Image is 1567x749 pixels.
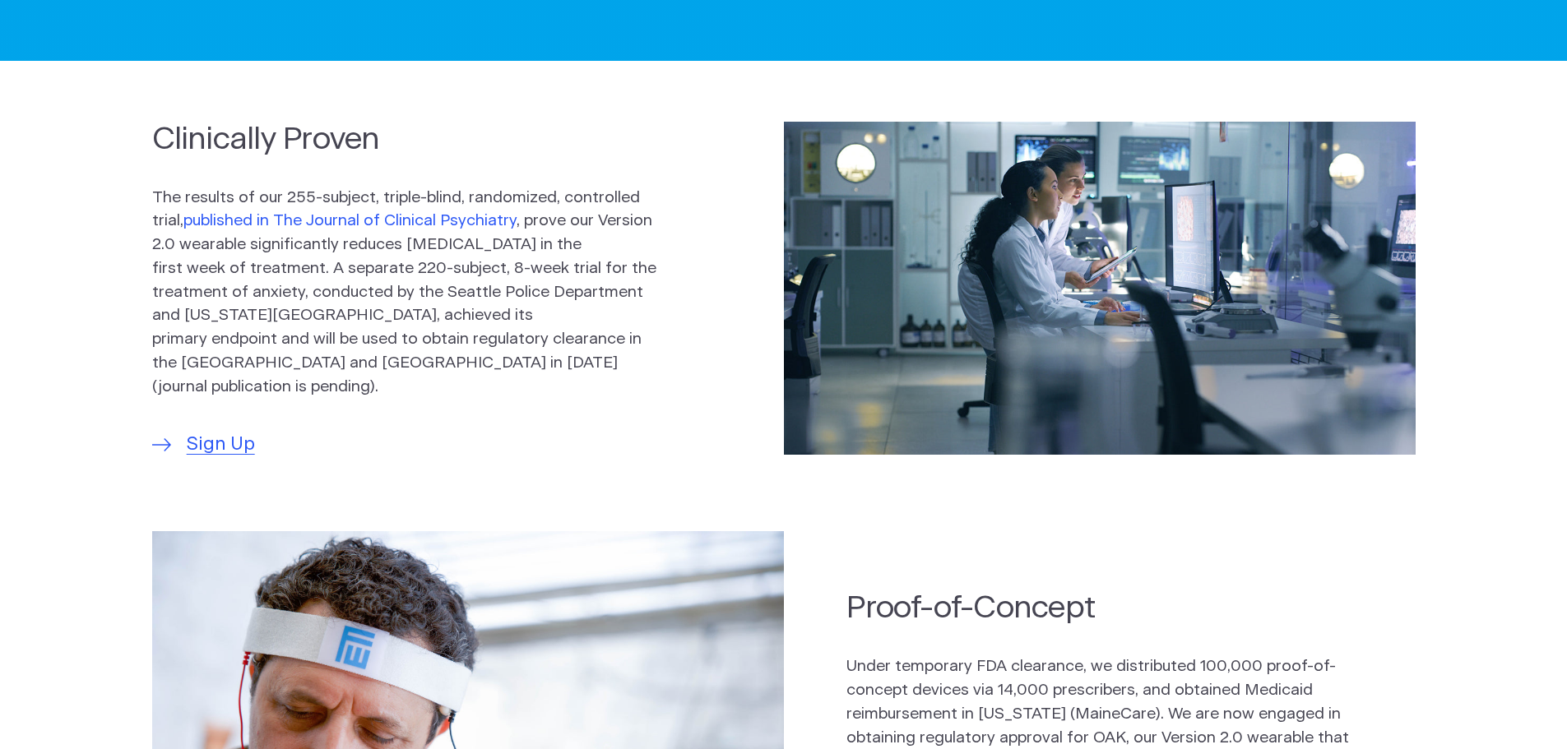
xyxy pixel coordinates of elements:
[183,213,517,229] a: published in The Journal of Clinical Psychiatry
[152,431,255,459] a: Sign Up
[152,187,657,400] p: The results of our 255-subject, triple-blind, randomized, controlled trial, , prove our Version 2...
[187,431,255,459] span: Sign Up
[152,118,657,160] h2: Clinically Proven
[846,587,1351,629] h2: Proof-of-Concept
